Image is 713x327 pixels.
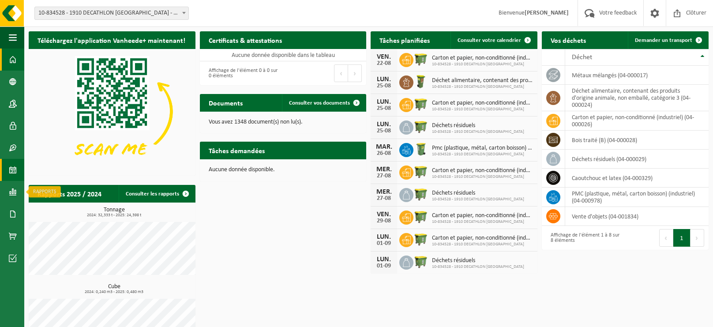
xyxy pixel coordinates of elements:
[29,185,110,202] h2: Rapports 2025 / 2024
[565,131,709,150] td: bois traité (B) (04-000028)
[375,188,393,195] div: MER.
[375,76,393,83] div: LUN.
[565,188,709,207] td: PMC (plastique, métal, carton boisson) (industriel) (04-000978)
[413,209,428,224] img: WB-1100-HPE-GN-51
[29,49,195,174] img: Download de VHEPlus App
[413,187,428,202] img: WB-1100-HPE-GN-51
[432,152,533,157] span: 10-834528 - 1910 DECATHLON [GEOGRAPHIC_DATA]
[565,85,709,111] td: déchet alimentaire, contenant des produits d'origine animale, non emballé, catégorie 3 (04-000024)
[375,211,393,218] div: VEN.
[546,228,621,248] div: Affichage de l'élément 1 à 8 sur 8 éléments
[572,54,592,61] span: Déchet
[413,254,428,269] img: WB-1100-HPE-GN-51
[432,242,533,247] span: 10-834528 - 1910 DECATHLON [GEOGRAPHIC_DATA]
[565,111,709,131] td: carton et papier, non-conditionné (industriel) (04-000026)
[413,164,428,179] img: WB-1100-HPE-GN-51
[33,213,195,218] span: 2024: 32,333 t - 2025: 24,398 t
[413,97,428,112] img: WB-1100-HPE-GN-51
[628,31,708,49] a: Demander un transport
[565,207,709,226] td: vente d'objets (04-001834)
[371,31,439,49] h2: Tâches planifiées
[289,100,350,106] span: Consulter vos documents
[200,49,367,61] td: Aucune donnée disponible dans le tableau
[432,145,533,152] span: Pmc (plastique, métal, carton boisson) (industriel)
[375,143,393,150] div: MAR.
[375,195,393,202] div: 27-08
[432,62,533,67] span: 10-834528 - 1910 DECATHLON [GEOGRAPHIC_DATA]
[432,235,533,242] span: Carton et papier, non-conditionné (industriel)
[432,55,533,62] span: Carton et papier, non-conditionné (industriel)
[432,167,533,174] span: Carton et papier, non-conditionné (industriel)
[375,121,393,128] div: LUN.
[432,107,533,112] span: 10-834528 - 1910 DECATHLON [GEOGRAPHIC_DATA]
[375,53,393,60] div: VEN.
[432,122,524,129] span: Déchets résiduels
[119,185,195,203] a: Consulter les rapports
[432,174,533,180] span: 10-834528 - 1910 DECATHLON [GEOGRAPHIC_DATA]
[375,218,393,224] div: 29-08
[565,169,709,188] td: caoutchouc et latex (04-000329)
[34,7,189,20] span: 10-834528 - 1910 DECATHLON BRUSSELS CITY - BRUXELLES
[29,31,194,49] h2: Téléchargez l'application Vanheede+ maintenant!
[209,119,358,125] p: Vous avez 1348 document(s) non lu(s).
[375,105,393,112] div: 25-08
[565,66,709,85] td: métaux mélangés (04-000017)
[413,74,428,89] img: WB-0060-HPE-GN-50
[375,173,393,179] div: 27-08
[375,166,393,173] div: MER.
[375,98,393,105] div: LUN.
[542,31,595,49] h2: Vos déchets
[35,7,188,19] span: 10-834528 - 1910 DECATHLON BRUSSELS CITY - BRUXELLES
[200,142,274,159] h2: Tâches demandées
[432,257,524,264] span: Déchets résiduels
[432,212,533,219] span: Carton et papier, non-conditionné (industriel)
[659,229,673,247] button: Previous
[282,94,365,112] a: Consulter vos documents
[673,229,690,247] button: 1
[432,77,533,84] span: Déchet alimentaire, contenant des produits d'origine animale, non emballé, catég...
[375,128,393,134] div: 25-08
[33,284,195,294] h3: Cube
[432,84,533,90] span: 10-834528 - 1910 DECATHLON [GEOGRAPHIC_DATA]
[200,94,251,111] h2: Documents
[204,64,279,83] div: Affichage de l'élément 0 à 0 sur 0 éléments
[334,64,348,82] button: Previous
[525,10,569,16] strong: [PERSON_NAME]
[432,190,524,197] span: Déchets résiduels
[33,207,195,218] h3: Tonnage
[375,263,393,269] div: 01-09
[432,197,524,202] span: 10-834528 - 1910 DECATHLON [GEOGRAPHIC_DATA]
[635,38,692,43] span: Demander un transport
[432,219,533,225] span: 10-834528 - 1910 DECATHLON [GEOGRAPHIC_DATA]
[690,229,704,247] button: Next
[375,150,393,157] div: 26-08
[450,31,537,49] a: Consulter votre calendrier
[200,31,291,49] h2: Certificats & attestations
[413,119,428,134] img: WB-1100-HPE-GN-51
[413,52,428,67] img: WB-1100-HPE-GN-51
[375,241,393,247] div: 01-09
[432,264,524,270] span: 10-834528 - 1910 DECATHLON [GEOGRAPHIC_DATA]
[413,142,428,157] img: WB-0240-HPE-GN-50
[375,60,393,67] div: 22-08
[348,64,362,82] button: Next
[432,100,533,107] span: Carton et papier, non-conditionné (industriel)
[432,129,524,135] span: 10-834528 - 1910 DECATHLON [GEOGRAPHIC_DATA]
[209,167,358,173] p: Aucune donnée disponible.
[375,256,393,263] div: LUN.
[375,83,393,89] div: 25-08
[33,290,195,294] span: 2024: 0,240 m3 - 2025: 0,480 m3
[458,38,521,43] span: Consulter votre calendrier
[565,150,709,169] td: déchets résiduels (04-000029)
[413,232,428,247] img: WB-1100-HPE-GN-51
[375,233,393,241] div: LUN.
